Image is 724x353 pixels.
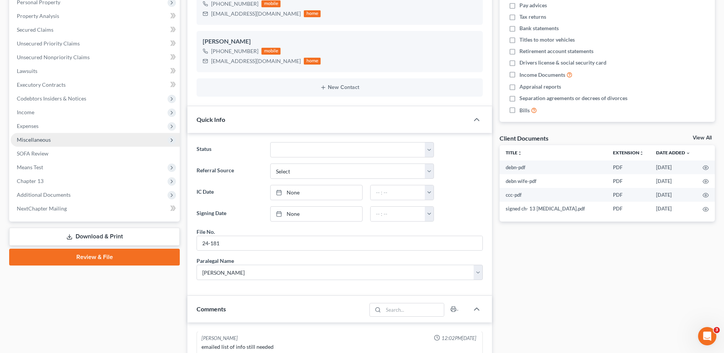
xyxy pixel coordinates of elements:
[11,64,180,78] a: Lawsuits
[11,23,180,37] a: Secured Claims
[500,160,607,174] td: debn-pdf
[304,58,321,65] div: home
[17,26,53,33] span: Secured Claims
[197,305,226,313] span: Comments
[639,151,644,155] i: unfold_more
[500,134,548,142] div: Client Documents
[371,185,425,200] input: -- : --
[506,150,522,155] a: Titleunfold_more
[17,95,86,102] span: Codebtors Insiders & Notices
[656,150,690,155] a: Date Added expand_more
[202,343,478,351] div: emailed list of info still needed
[613,150,644,155] a: Extensionunfold_more
[304,10,321,17] div: home
[607,160,650,174] td: PDF
[211,10,301,18] div: [EMAIL_ADDRESS][DOMAIN_NAME]
[518,151,522,155] i: unfold_more
[519,59,606,66] span: Drivers license & social security card
[519,24,559,32] span: Bank statements
[17,40,80,47] span: Unsecured Priority Claims
[693,135,712,141] a: View All
[500,202,607,215] td: signed ch- 13 [MEDICAL_DATA].pdf
[714,327,720,333] span: 3
[650,202,697,215] td: [DATE]
[519,107,530,114] span: Bills
[271,207,362,221] a: None
[650,174,697,188] td: [DATE]
[17,178,44,184] span: Chapter 13
[211,47,258,55] div: [PHONE_NUMBER]
[17,164,43,170] span: Means Test
[17,68,37,74] span: Lawsuits
[519,13,546,21] span: Tax returns
[9,228,180,246] a: Download & Print
[11,78,180,92] a: Executory Contracts
[17,81,66,88] span: Executory Contracts
[9,249,180,266] a: Review & File
[202,335,238,342] div: [PERSON_NAME]
[197,116,225,123] span: Quick Info
[519,71,565,79] span: Income Documents
[698,327,716,345] iframe: Intercom live chat
[17,205,67,212] span: NextChapter Mailing
[11,50,180,64] a: Unsecured Nonpriority Claims
[17,150,48,157] span: SOFA Review
[261,48,281,55] div: mobile
[650,188,697,202] td: [DATE]
[17,13,59,19] span: Property Analysis
[371,207,425,221] input: -- : --
[17,54,90,60] span: Unsecured Nonpriority Claims
[203,37,477,46] div: [PERSON_NAME]
[261,0,281,7] div: mobile
[197,236,482,251] input: --
[197,257,234,265] div: Paralegal Name
[17,123,39,129] span: Expenses
[650,160,697,174] td: [DATE]
[442,335,476,342] span: 12:02PM[DATE]
[193,206,266,222] label: Signing Date
[271,185,362,200] a: None
[500,188,607,202] td: ccc-pdf
[519,94,627,102] span: Separation agreements or decrees of divorces
[11,147,180,160] a: SOFA Review
[383,303,444,316] input: Search...
[17,109,34,115] span: Income
[500,174,607,188] td: debn wife-pdf
[17,136,51,143] span: Miscellaneous
[607,188,650,202] td: PDF
[607,174,650,188] td: PDF
[11,202,180,215] a: NextChapter Mailing
[607,202,650,215] td: PDF
[193,164,266,179] label: Referral Source
[519,2,547,9] span: Pay advices
[11,37,180,50] a: Unsecured Priority Claims
[17,191,71,198] span: Additional Documents
[519,83,561,91] span: Appraisal reports
[203,84,477,91] button: New Contact
[197,228,215,236] div: File No.
[519,47,593,55] span: Retirement account statements
[193,142,266,157] label: Status
[193,185,266,200] label: IC Date
[519,36,575,44] span: Titles to motor vehicles
[686,151,690,155] i: expand_more
[211,57,301,65] div: [EMAIL_ADDRESS][DOMAIN_NAME]
[11,9,180,23] a: Property Analysis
